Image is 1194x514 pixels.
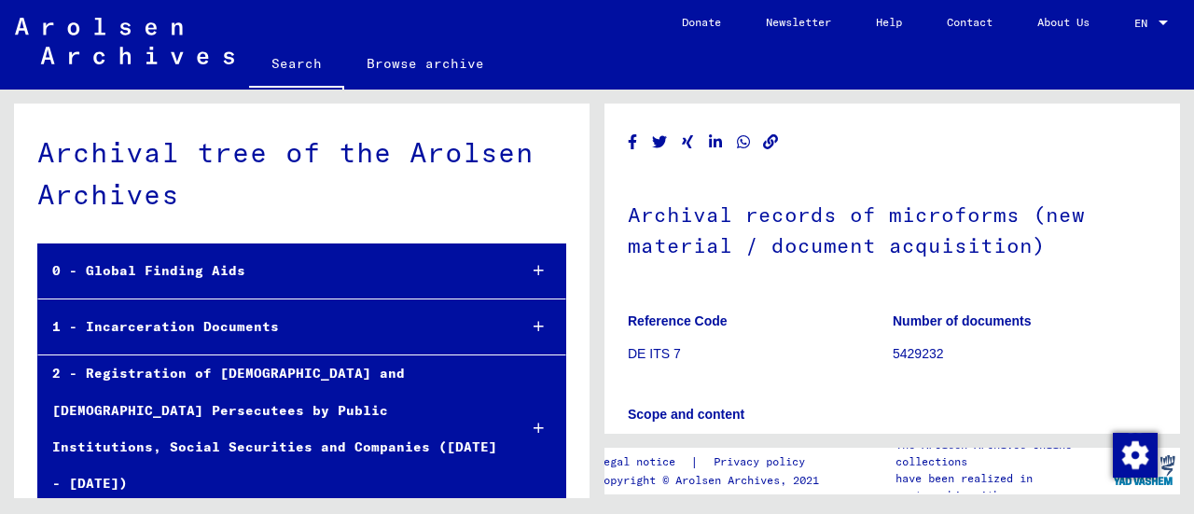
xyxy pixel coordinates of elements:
p: DE ITS 7 [628,344,892,364]
img: yv_logo.png [1109,447,1179,493]
div: 1 - Incarceration Documents [38,309,503,345]
h1: Archival records of microforms (new material / document acquisition) [628,172,1157,285]
img: Arolsen_neg.svg [15,18,234,64]
b: Scope and content [628,407,744,422]
button: Share on WhatsApp [734,131,754,154]
button: Share on LinkedIn [706,131,726,154]
div: Zustimmung ändern [1112,432,1157,477]
b: Reference Code [628,313,728,328]
button: Share on Facebook [623,131,643,154]
button: Share on Xing [678,131,698,154]
div: 0 - Global Finding Aids [38,253,503,289]
p: Copyright © Arolsen Archives, 2021 [597,472,827,489]
div: | [597,452,827,472]
div: Archival tree of the Arolsen Archives [37,132,566,215]
img: Zustimmung ändern [1113,433,1158,478]
p: 5429232 [893,344,1157,364]
a: Legal notice [597,452,690,472]
button: Share on Twitter [650,131,670,154]
a: Privacy policy [699,452,827,472]
a: Browse archive [344,41,507,86]
p: have been realized in partnership with [895,470,1108,504]
b: Number of documents [893,313,1032,328]
a: Search [249,41,344,90]
p: The Arolsen Archives online collections [895,437,1108,470]
mat-select-trigger: EN [1134,16,1147,30]
div: 2 - Registration of [DEMOGRAPHIC_DATA] and [DEMOGRAPHIC_DATA] Persecutees by Public Institutions,... [38,355,503,502]
button: Copy link [761,131,781,154]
